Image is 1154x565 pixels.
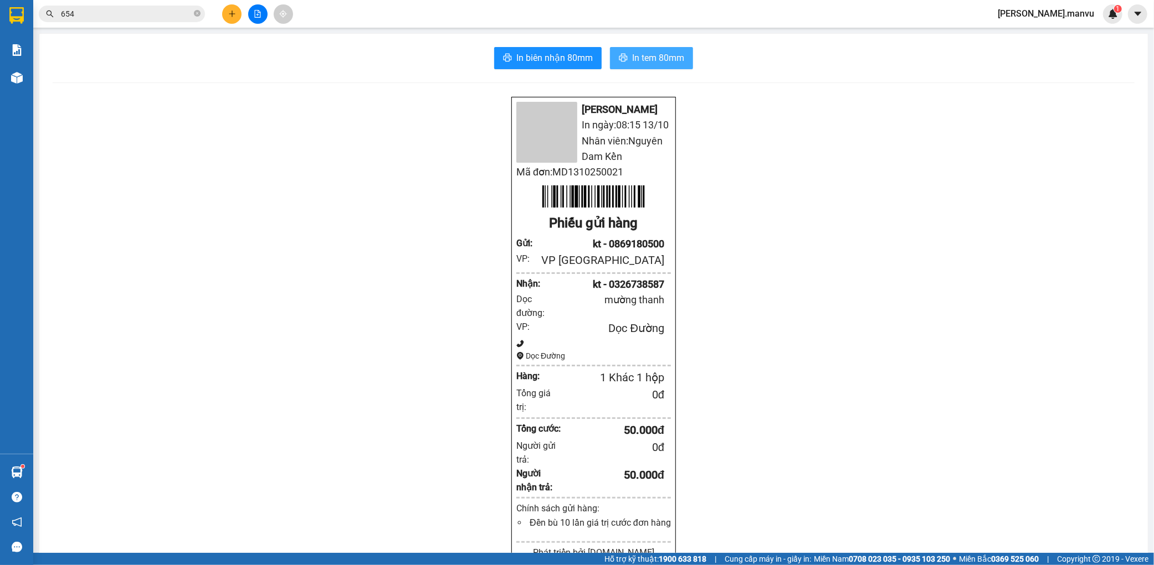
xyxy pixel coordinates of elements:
div: Phát triển bởi [DOMAIN_NAME] [516,546,670,559]
span: close-circle [194,10,201,17]
span: Miền Bắc [959,553,1039,565]
li: Đền bù 10 lần giá trị cước đơn hàng [527,516,670,530]
span: caret-down [1133,9,1143,19]
div: VP: [516,252,536,266]
div: 50.000 đ [561,466,664,484]
button: plus [222,4,242,24]
button: printerIn biên nhận 80mm [494,47,602,69]
span: environment [516,352,524,360]
sup: 1 [1114,5,1122,13]
div: Người nhận trả: [516,466,561,494]
div: 1 Khác 1 hộp [548,369,664,386]
span: close-circle [194,9,201,19]
img: solution-icon [11,44,23,56]
div: Người gửi trả: [516,439,561,466]
strong: 0708 023 035 - 0935 103 250 [849,554,950,563]
span: Hỗ trợ kỹ thuật: [604,553,706,565]
li: [PERSON_NAME] [6,66,129,82]
strong: 1900 633 818 [659,554,706,563]
div: Tổng giá trị: [516,386,561,414]
span: | [715,553,716,565]
span: search [46,10,54,18]
div: Chính sách gửi hàng: [516,501,670,515]
span: In biên nhận 80mm [516,51,593,65]
div: Nhận : [516,277,536,291]
span: notification [12,517,22,527]
div: Dọc Đường [536,320,664,337]
img: warehouse-icon [11,72,23,84]
div: Hàng: [516,369,548,383]
span: message [12,542,22,552]
span: Miền Nam [814,553,950,565]
span: aim [279,10,287,18]
img: warehouse-icon [11,466,23,478]
li: In ngày: 08:15 13/10 [516,117,670,133]
input: Tìm tên, số ĐT hoặc mã đơn [61,8,192,20]
div: 0 đ [561,439,664,456]
div: VP: [516,320,536,334]
span: ⚪️ [953,557,956,561]
span: question-circle [12,492,22,502]
span: plus [228,10,236,18]
div: Dọc Đường [516,350,670,362]
span: phone [516,340,524,348]
strong: 0369 525 060 [991,554,1039,563]
div: Gửi : [516,236,536,250]
div: mường thanh [555,292,664,308]
span: file-add [254,10,261,18]
li: Nhân viên: Nguyên Dam Kền [516,133,670,165]
span: In tem 80mm [632,51,684,65]
span: [PERSON_NAME].manvu [989,7,1103,20]
li: In ngày: 08:15 13/10 [6,82,129,97]
img: icon-new-feature [1108,9,1118,19]
span: printer [503,53,512,64]
span: 1 [1116,5,1120,13]
div: 50.000 đ [561,422,664,439]
div: Phiếu gửi hàng [516,213,670,234]
button: printerIn tem 80mm [610,47,693,69]
span: Cung cấp máy in - giấy in: [725,553,811,565]
div: Tổng cước: [516,422,561,436]
button: aim [274,4,293,24]
sup: 1 [21,465,24,468]
span: | [1047,553,1049,565]
button: caret-down [1128,4,1147,24]
span: copyright [1093,555,1100,563]
li: [PERSON_NAME] [516,102,670,117]
button: file-add [248,4,268,24]
div: Dọc đường: [516,292,555,320]
div: kt - 0869180500 [536,236,664,252]
div: kt - 0326738587 [536,277,664,292]
div: 0 đ [561,386,664,403]
li: Mã đơn: MD1310250021 [516,164,670,180]
img: logo-vxr [9,7,24,24]
div: VP [GEOGRAPHIC_DATA] [536,252,664,269]
span: printer [619,53,628,64]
